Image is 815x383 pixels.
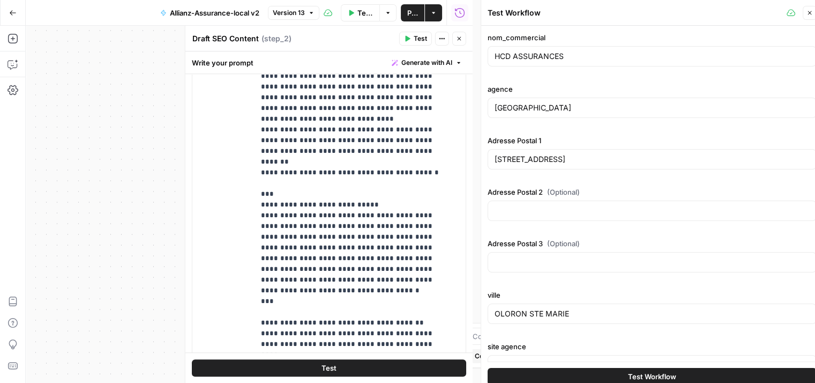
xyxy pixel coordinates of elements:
span: Copy [474,351,490,361]
button: Test [399,32,432,46]
span: Test [321,363,337,373]
button: Version 13 [268,6,319,20]
span: Generate with AI [401,58,452,68]
button: Publish [401,4,424,21]
span: ( step_2 ) [261,33,291,44]
span: Publish [407,8,418,18]
button: Test [192,359,466,377]
span: Test Workflow [628,371,676,382]
span: Version 13 [273,8,305,18]
button: Test Workflow [341,4,380,21]
span: Allianz-Assurance-local v2 [170,8,259,18]
button: Generate with AI [387,56,466,70]
span: (Optional) [547,238,580,249]
div: Write your prompt [185,51,473,73]
button: Allianz-Assurance-local v2 [154,4,266,21]
span: Test Workflow [357,8,373,18]
textarea: Draft SEO Content [192,33,259,44]
span: (Optional) [547,187,580,197]
span: Test [414,34,427,43]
